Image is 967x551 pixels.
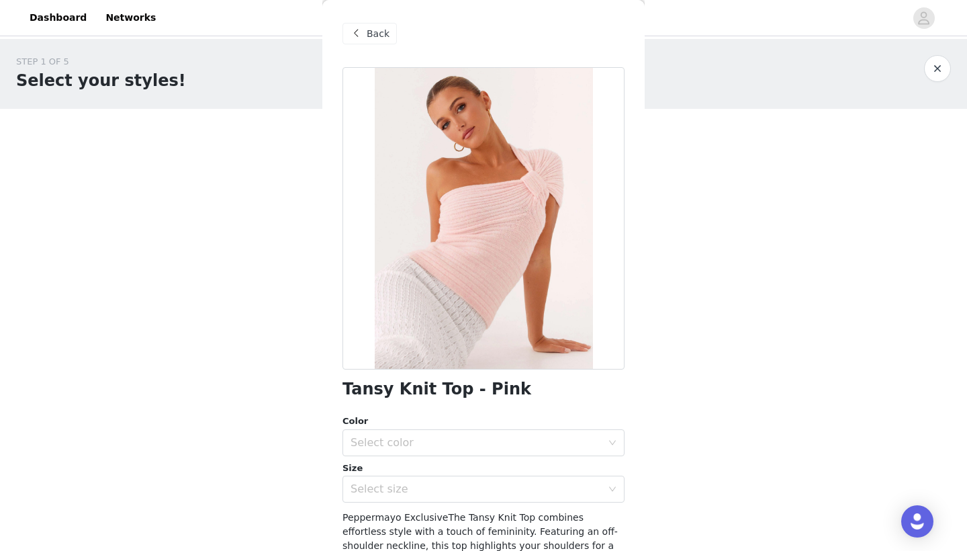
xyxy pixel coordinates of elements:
[16,55,186,69] div: STEP 1 OF 5
[367,27,389,41] span: Back
[608,439,616,448] i: icon: down
[342,462,625,475] div: Size
[901,505,933,538] div: Open Intercom Messenger
[608,485,616,495] i: icon: down
[351,436,602,450] div: Select color
[342,380,531,398] h1: Tansy Knit Top - Pink
[917,7,930,29] div: avatar
[16,69,186,93] h1: Select your styles!
[351,482,602,496] div: Select size
[21,3,95,33] a: Dashboard
[97,3,164,33] a: Networks
[342,415,625,428] div: Color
